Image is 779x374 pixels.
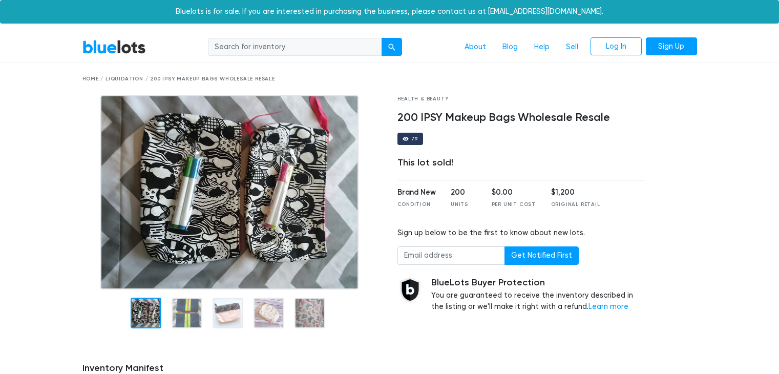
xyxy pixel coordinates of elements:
a: Sign Up [646,37,697,56]
div: Health & Beauty [397,95,645,103]
a: Sell [558,37,586,57]
div: Per Unit Cost [492,201,536,209]
div: This lot sold! [397,157,645,169]
div: You are guaranteed to receive the inventory described in the listing or we'll make it right with ... [431,277,645,313]
div: 200 [451,187,476,198]
button: Get Notified First [504,246,579,265]
div: Sign up below to be the first to know about new lots. [397,227,645,239]
div: Condition [397,201,436,209]
h5: BlueLots Buyer Protection [431,277,645,288]
a: Learn more [588,302,628,311]
div: Brand New [397,187,436,198]
a: Log In [591,37,642,56]
div: 79 [411,136,418,141]
a: Help [526,37,558,57]
a: About [456,37,494,57]
a: Blog [494,37,526,57]
img: 20180325_095742.jpg [100,95,359,289]
div: Units [451,201,476,209]
div: Original Retail [551,201,600,209]
div: $0.00 [492,187,536,198]
input: Search for inventory [208,38,382,56]
div: $1,200 [551,187,600,198]
h4: 200 IPSY Makeup Bags Wholesale Resale [397,111,645,124]
input: Email address [397,246,505,265]
div: Home / Liquidation / 200 IPSY Makeup Bags Wholesale Resale [82,75,697,83]
img: buyer_protection_shield-3b65640a83011c7d3ede35a8e5a80bfdfaa6a97447f0071c1475b91a4b0b3d01.png [397,277,423,303]
h5: Inventory Manifest [82,363,697,374]
a: BlueLots [82,39,146,54]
